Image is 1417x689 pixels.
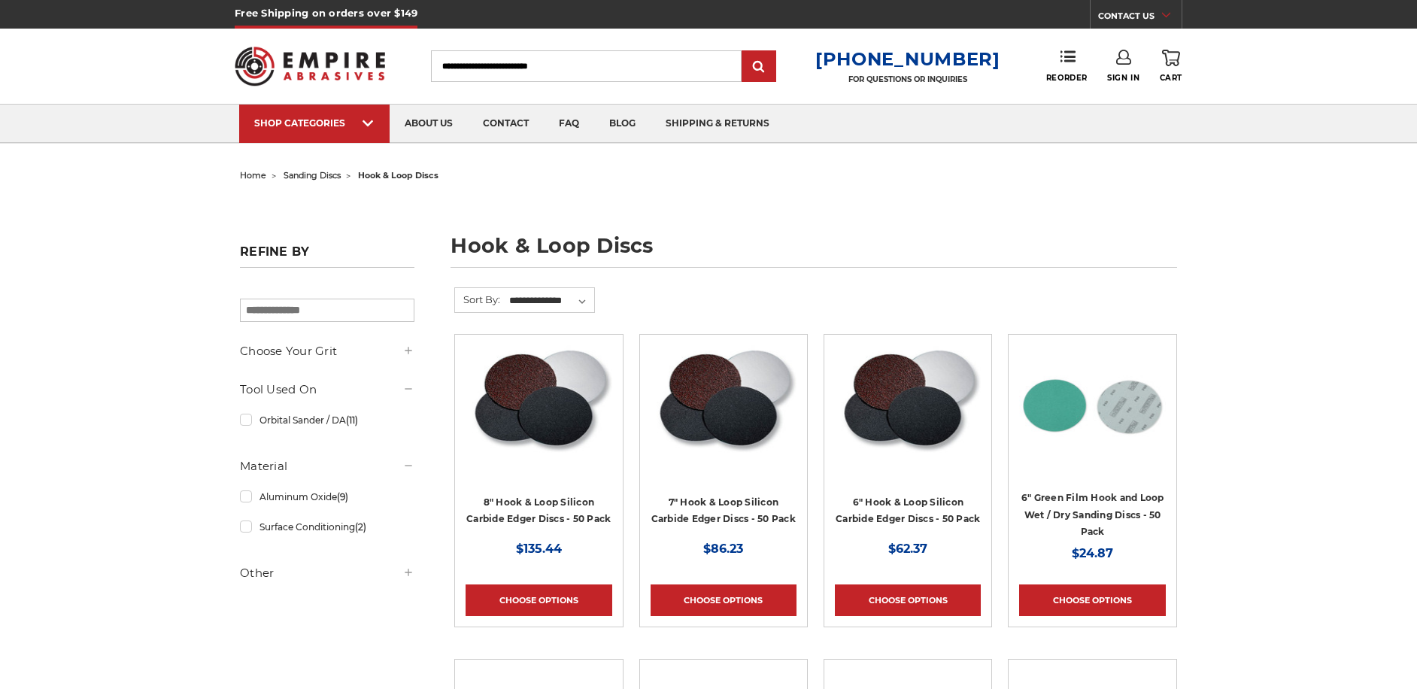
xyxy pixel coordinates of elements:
span: Reorder [1046,73,1088,83]
span: (11) [346,414,358,426]
a: shipping & returns [651,105,784,143]
span: $24.87 [1072,546,1113,560]
a: Orbital Sander / DA [240,407,414,433]
img: 6-inch 60-grit green film hook and loop sanding discs with fast cutting aluminum oxide for coarse... [1019,345,1165,466]
img: Empire Abrasives [235,37,385,96]
a: [PHONE_NUMBER] [815,48,1000,70]
span: hook & loop discs [358,170,438,181]
a: CONTACT US [1098,8,1182,29]
span: $62.37 [888,542,927,556]
h5: Material [240,457,414,475]
span: (9) [337,491,348,502]
a: home [240,170,266,181]
a: Silicon Carbide 6" Hook & Loop Edger Discs [835,345,981,538]
img: Silicon Carbide 7" Hook & Loop Edger Discs [651,345,796,466]
a: blog [594,105,651,143]
a: Choose Options [651,584,796,616]
a: faq [544,105,594,143]
img: Silicon Carbide 6" Hook & Loop Edger Discs [835,345,981,466]
label: Sort By: [455,288,500,311]
div: SHOP CATEGORIES [254,117,375,129]
a: Reorder [1046,50,1088,82]
p: FOR QUESTIONS OR INQUIRIES [815,74,1000,84]
a: Choose Options [835,584,981,616]
h5: Choose Your Grit [240,342,414,360]
a: Choose Options [1019,584,1165,616]
h5: Other [240,564,414,582]
h1: hook & loop discs [451,235,1177,268]
a: contact [468,105,544,143]
a: Choose Options [466,584,611,616]
a: Silicon Carbide 7" Hook & Loop Edger Discs [651,345,796,538]
select: Sort By: [507,290,594,312]
span: $135.44 [516,542,562,556]
span: Sign In [1107,73,1139,83]
span: Cart [1160,73,1182,83]
h5: Refine by [240,244,414,268]
a: Silicon Carbide 8" Hook & Loop Edger Discs [466,345,611,538]
img: Silicon Carbide 8" Hook & Loop Edger Discs [466,345,611,466]
a: Surface Conditioning [240,514,414,540]
span: (2) [355,521,366,533]
a: 6-inch 60-grit green film hook and loop sanding discs with fast cutting aluminum oxide for coarse... [1019,345,1165,538]
a: about us [390,105,468,143]
h5: Tool Used On [240,381,414,399]
a: Aluminum Oxide [240,484,414,510]
a: Cart [1160,50,1182,83]
a: sanding discs [284,170,341,181]
span: $86.23 [703,542,743,556]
